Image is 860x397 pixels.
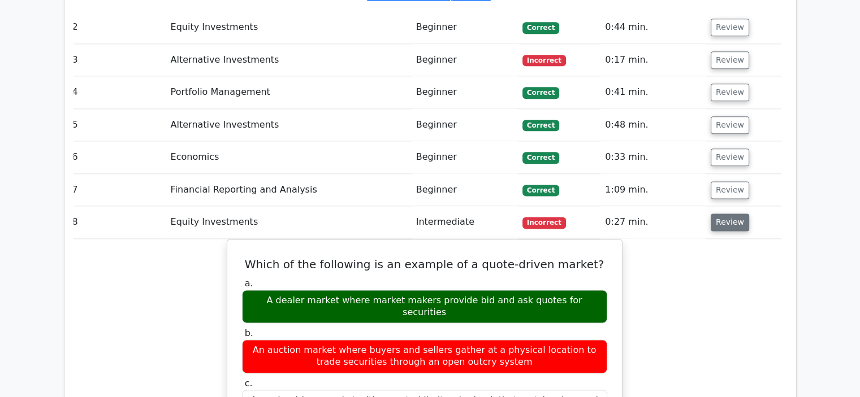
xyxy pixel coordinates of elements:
[600,44,706,76] td: 0:17 min.
[166,109,412,141] td: Alternative Investments
[242,339,607,373] div: An auction market where buyers and sellers gather at a physical location to trade securities thro...
[245,378,253,389] span: c.
[241,258,608,271] h5: Which of the following is an example of a quote-driven market?
[166,76,412,108] td: Portfolio Management
[166,11,412,43] td: Equity Investments
[711,213,749,231] button: Review
[412,11,518,43] td: Beginner
[68,141,166,173] td: 6
[600,109,706,141] td: 0:48 min.
[711,116,749,134] button: Review
[522,22,559,33] span: Correct
[68,11,166,43] td: 2
[245,328,253,338] span: b.
[68,44,166,76] td: 3
[600,11,706,43] td: 0:44 min.
[522,55,566,66] span: Incorrect
[711,19,749,36] button: Review
[242,290,607,324] div: A dealer market where market makers provide bid and ask quotes for securities
[600,174,706,206] td: 1:09 min.
[522,152,559,163] span: Correct
[68,76,166,108] td: 4
[522,87,559,98] span: Correct
[711,51,749,69] button: Review
[711,181,749,199] button: Review
[68,174,166,206] td: 7
[68,206,166,238] td: 8
[600,76,706,108] td: 0:41 min.
[166,141,412,173] td: Economics
[166,174,412,206] td: Financial Reporting and Analysis
[412,109,518,141] td: Beginner
[412,141,518,173] td: Beginner
[412,174,518,206] td: Beginner
[522,217,566,228] span: Incorrect
[412,206,518,238] td: Intermediate
[522,120,559,131] span: Correct
[166,44,412,76] td: Alternative Investments
[711,84,749,101] button: Review
[711,149,749,166] button: Review
[522,185,559,196] span: Correct
[412,44,518,76] td: Beginner
[600,141,706,173] td: 0:33 min.
[412,76,518,108] td: Beginner
[245,278,253,289] span: a.
[166,206,412,238] td: Equity Investments
[600,206,706,238] td: 0:27 min.
[68,109,166,141] td: 5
